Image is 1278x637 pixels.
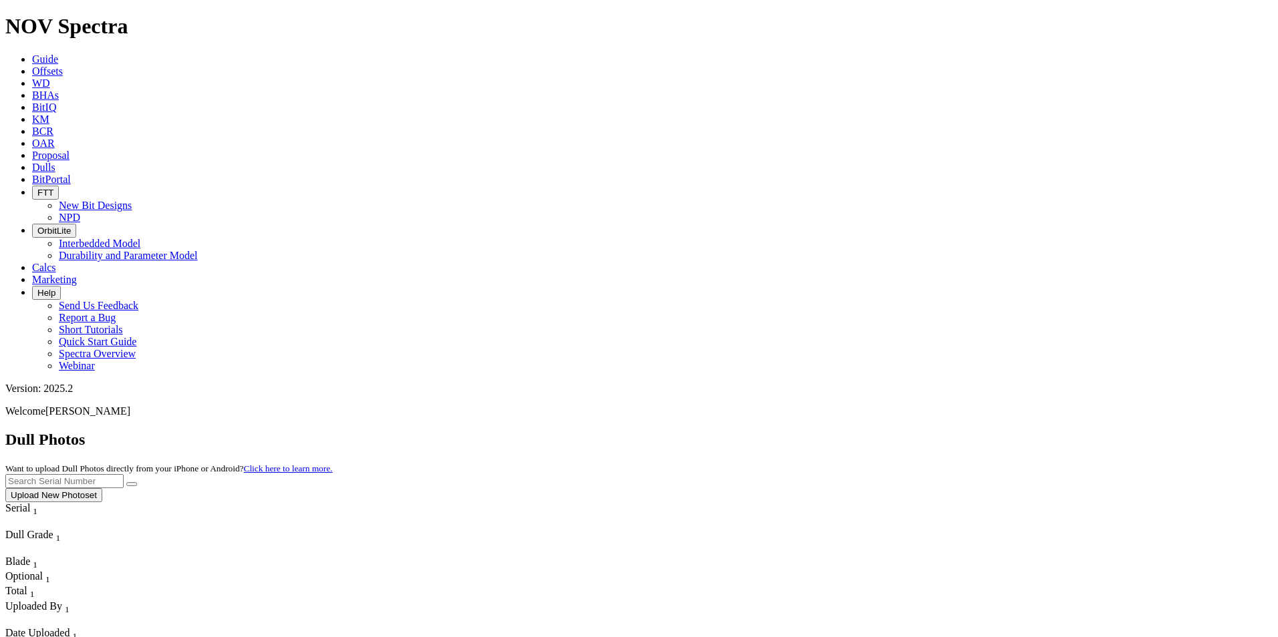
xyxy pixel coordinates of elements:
a: Proposal [32,150,70,161]
a: NPD [59,212,80,223]
sub: 1 [65,604,70,614]
a: Durability and Parameter Model [59,250,198,261]
span: Help [37,288,55,298]
span: Total [5,585,27,596]
a: Quick Start Guide [59,336,136,347]
a: BHAs [32,89,59,101]
a: Marketing [32,274,77,285]
sub: 1 [33,506,37,516]
sub: 1 [30,590,35,600]
a: BCR [32,126,53,137]
a: Offsets [32,65,63,77]
sub: 1 [45,574,50,584]
button: Upload New Photoset [5,488,102,502]
a: Report a Bug [59,312,116,323]
span: FTT [37,188,53,198]
small: Want to upload Dull Photos directly from your iPhone or Android? [5,463,332,473]
div: Sort None [5,585,52,600]
sub: 1 [33,560,37,570]
div: Version: 2025.2 [5,383,1273,395]
div: Sort None [5,556,52,570]
a: New Bit Designs [59,200,132,211]
span: Optional [5,570,43,582]
div: Column Menu [5,544,99,556]
button: Help [32,286,61,300]
a: KM [32,114,49,125]
a: Spectra Overview [59,348,136,359]
a: OAR [32,138,55,149]
div: Blade Sort None [5,556,52,570]
span: Sort None [30,585,35,596]
div: Column Menu [5,517,62,529]
p: Welcome [5,405,1273,417]
span: Blade [5,556,30,567]
button: OrbitLite [32,224,76,238]
div: Sort None [5,529,99,556]
span: OrbitLite [37,226,71,236]
div: Uploaded By Sort None [5,600,131,615]
a: BitPortal [32,174,71,185]
a: Send Us Feedback [59,300,138,311]
span: Sort None [45,570,50,582]
span: Sort None [65,600,70,612]
span: [PERSON_NAME] [45,405,130,417]
span: Uploaded By [5,600,62,612]
a: Webinar [59,360,95,371]
button: FTT [32,186,59,200]
a: BitIQ [32,101,56,113]
div: Dull Grade Sort None [5,529,99,544]
h2: Dull Photos [5,431,1273,449]
a: Click here to learn more. [244,463,333,473]
div: Total Sort None [5,585,52,600]
a: Interbedded Model [59,238,140,249]
sub: 1 [56,533,61,543]
div: Sort None [5,600,131,627]
span: Dull Grade [5,529,53,540]
a: WD [32,77,50,89]
div: Column Menu [5,615,131,627]
span: Sort None [56,529,61,540]
span: Serial [5,502,30,513]
div: Sort None [5,570,52,585]
a: Dulls [32,162,55,173]
a: Short Tutorials [59,324,123,335]
div: Optional Sort None [5,570,52,585]
a: Calcs [32,262,56,273]
a: Guide [32,53,58,65]
span: Sort None [33,502,37,513]
h1: NOV Spectra [5,14,1273,39]
div: Serial Sort None [5,502,62,517]
span: Sort None [33,556,37,567]
input: Search Serial Number [5,474,124,488]
div: Sort None [5,502,62,529]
